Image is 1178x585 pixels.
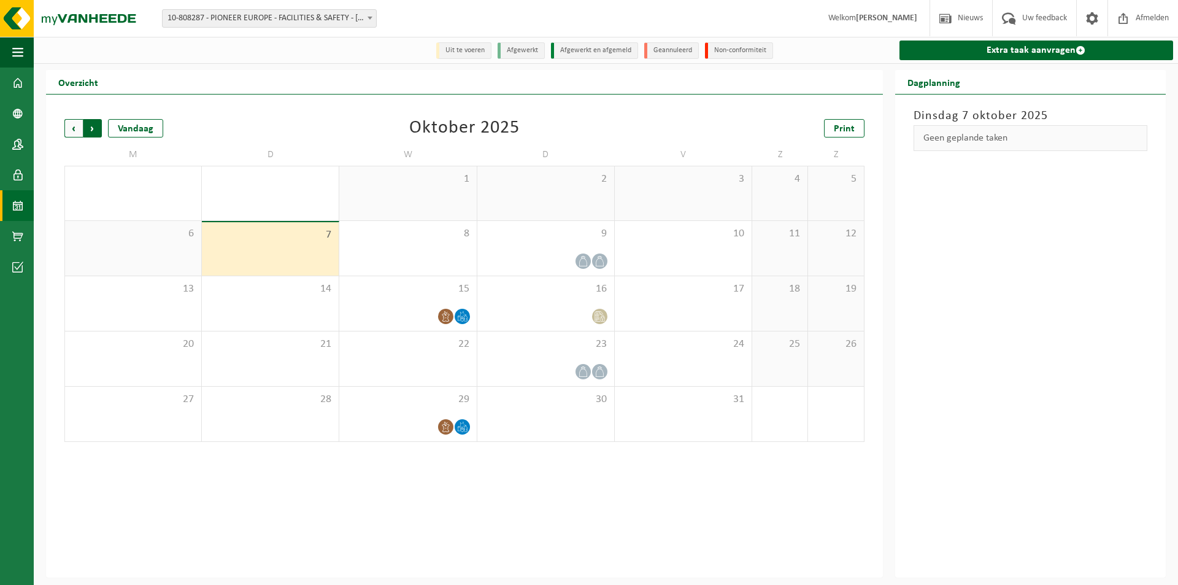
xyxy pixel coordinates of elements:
td: Z [808,144,864,166]
li: Non-conformiteit [705,42,773,59]
span: 8 [345,227,470,241]
li: Afgewerkt en afgemeld [551,42,638,59]
span: 29 [345,393,470,406]
span: 13 [71,282,195,296]
span: Print [834,124,855,134]
span: 21 [208,338,333,351]
span: 20 [71,338,195,351]
span: 27 [71,393,195,406]
span: 10 [621,227,745,241]
span: 18 [758,282,801,296]
a: Print [824,119,864,138]
span: 14 [208,282,333,296]
span: 11 [758,227,801,241]
span: 5 [814,172,857,186]
span: 30 [483,393,608,406]
span: 10-808287 - PIONEER EUROPE - FACILITIES & SAFETY - MELSELE [162,9,377,28]
td: Z [752,144,808,166]
span: 23 [483,338,608,351]
h3: Dinsdag 7 oktober 2025 [914,107,1147,125]
span: 17 [621,282,745,296]
span: 10-808287 - PIONEER EUROPE - FACILITIES & SAFETY - MELSELE [163,10,376,27]
td: V [615,144,752,166]
div: Oktober 2025 [409,119,520,138]
span: 6 [71,227,195,241]
span: 26 [814,338,857,351]
span: Volgende [83,119,102,138]
span: 16 [483,282,608,296]
span: 3 [621,172,745,186]
span: 25 [758,338,801,351]
span: 7 [208,228,333,242]
span: 12 [814,227,857,241]
td: D [477,144,615,166]
span: 19 [814,282,857,296]
h2: Dagplanning [895,70,972,94]
li: Uit te voeren [436,42,491,59]
td: W [339,144,477,166]
span: 1 [345,172,470,186]
span: 22 [345,338,470,351]
span: 24 [621,338,745,351]
li: Geannuleerd [644,42,699,59]
div: Geen geplande taken [914,125,1147,151]
td: D [202,144,339,166]
a: Extra taak aanvragen [899,41,1173,60]
span: 2 [483,172,608,186]
span: 4 [758,172,801,186]
span: Vorige [64,119,83,138]
span: 31 [621,393,745,406]
td: M [64,144,202,166]
span: 9 [483,227,608,241]
span: 15 [345,282,470,296]
li: Afgewerkt [498,42,545,59]
div: Vandaag [108,119,163,138]
strong: [PERSON_NAME] [856,14,917,23]
h2: Overzicht [46,70,110,94]
span: 28 [208,393,333,406]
